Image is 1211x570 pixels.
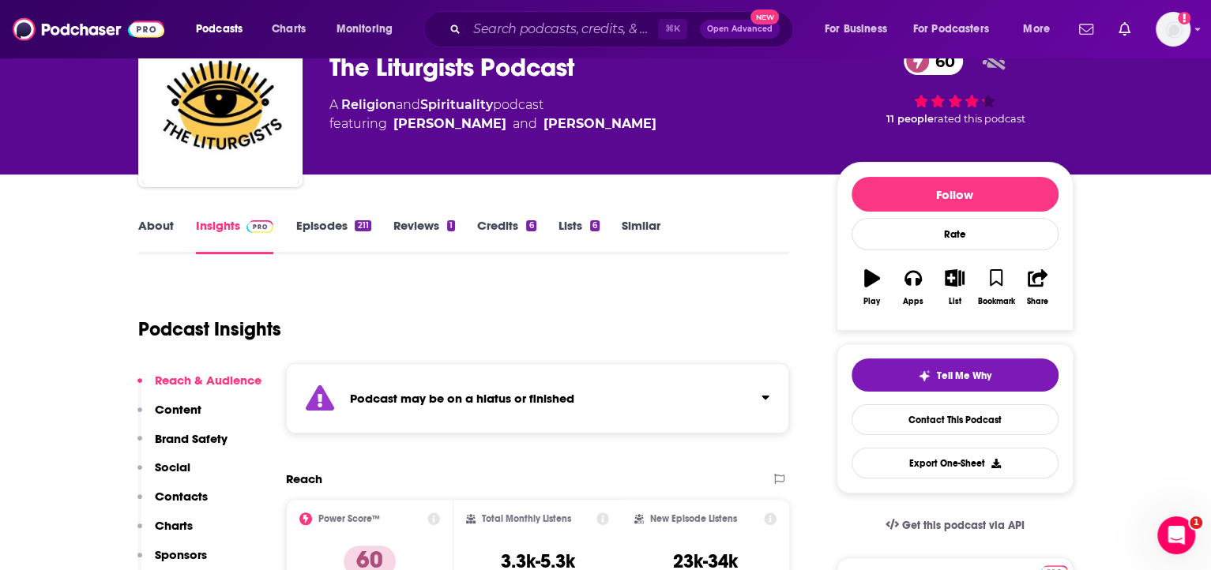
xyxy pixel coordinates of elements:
[138,218,174,254] a: About
[1190,516,1202,529] span: 1
[137,431,228,460] button: Brand Safety
[467,17,658,42] input: Search podcasts, credits, & more...
[155,547,207,562] p: Sponsors
[825,18,887,40] span: For Business
[886,113,934,125] span: 11 people
[272,18,306,40] span: Charts
[1156,12,1190,47] img: User Profile
[852,358,1059,392] button: tell me why sparkleTell Me Why
[934,259,975,316] button: List
[341,97,396,112] a: Religion
[852,218,1059,250] div: Rate
[707,25,773,33] span: Open Advanced
[393,218,455,254] a: Reviews1
[1017,259,1058,316] button: Share
[155,489,208,504] p: Contacts
[658,19,687,39] span: ⌘ K
[246,220,274,233] img: Podchaser Pro
[355,220,370,231] div: 211
[1178,12,1190,24] svg: Add a profile image
[337,18,393,40] span: Monitoring
[1012,17,1070,42] button: open menu
[852,448,1059,478] button: Export One-Sheet
[700,20,780,39] button: Open AdvancedNew
[138,317,281,341] h1: Podcast Insights
[318,513,380,524] h2: Power Score™
[155,431,228,446] p: Brand Safety
[904,47,963,75] a: 60
[329,114,656,133] span: featuring
[863,297,880,306] div: Play
[918,369,931,382] img: tell me why sparkle
[196,218,274,254] a: InsightsPodchaser Pro
[447,220,455,231] div: 1
[137,402,201,431] button: Content
[526,220,536,231] div: 6
[137,459,190,489] button: Social
[1156,12,1190,47] button: Show profile menu
[396,97,420,112] span: and
[622,218,660,254] a: Similar
[750,9,779,24] span: New
[852,404,1059,435] a: Contact This Podcast
[903,17,1012,42] button: open menu
[558,218,600,254] a: Lists6
[420,97,493,112] a: Spirituality
[286,363,790,433] section: Click to expand status details
[261,17,315,42] a: Charts
[185,17,263,42] button: open menu
[814,17,907,42] button: open menu
[196,18,243,40] span: Podcasts
[852,177,1059,212] button: Follow
[350,391,574,406] strong: Podcast may be on a hiatus or finished
[837,37,1074,135] div: 60 11 peoplerated this podcast
[893,259,934,316] button: Apps
[976,259,1017,316] button: Bookmark
[477,218,536,254] a: Credits6
[329,96,656,133] div: A podcast
[393,114,506,133] a: Mike McHargue
[873,506,1037,545] a: Get this podcast via API
[137,373,261,402] button: Reach & Audience
[1073,16,1100,43] a: Show notifications dropdown
[1112,16,1137,43] a: Show notifications dropdown
[590,220,600,231] div: 6
[543,114,656,133] a: Michael Gungor
[650,513,737,524] h2: New Episode Listens
[1156,12,1190,47] span: Logged in as pstanton
[937,369,991,382] span: Tell Me Why
[913,18,989,40] span: For Podcasters
[977,297,1014,306] div: Bookmark
[513,114,537,133] span: and
[482,513,571,524] h2: Total Monthly Listens
[949,297,961,306] div: List
[1027,297,1048,306] div: Share
[155,459,190,474] p: Social
[295,218,370,254] a: Episodes211
[155,373,261,388] p: Reach & Audience
[852,259,893,316] button: Play
[137,518,193,547] button: Charts
[920,47,963,75] span: 60
[137,489,208,518] button: Contacts
[286,471,322,486] h2: Reach
[438,11,808,47] div: Search podcasts, credits, & more...
[13,14,164,44] img: Podchaser - Follow, Share and Rate Podcasts
[155,518,193,533] p: Charts
[901,519,1024,532] span: Get this podcast via API
[155,402,201,417] p: Content
[141,26,299,184] img: The Liturgists Podcast
[903,297,923,306] div: Apps
[1157,516,1195,554] iframe: Intercom live chat
[1023,18,1050,40] span: More
[325,17,413,42] button: open menu
[934,113,1025,125] span: rated this podcast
